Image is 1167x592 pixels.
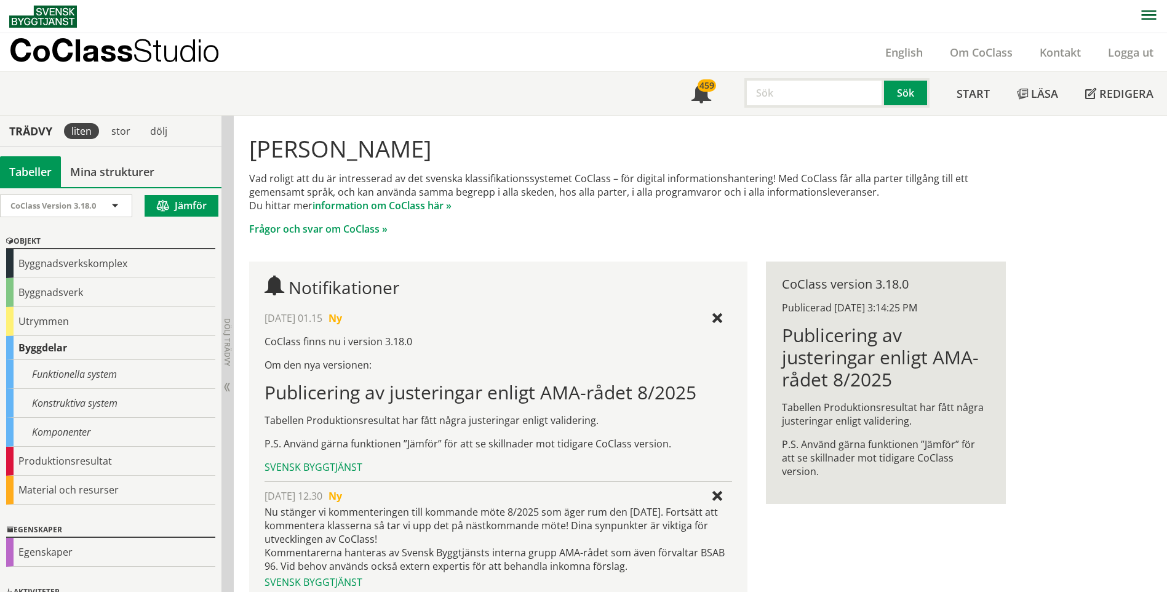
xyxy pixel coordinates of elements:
[145,195,218,217] button: Jämför
[6,278,215,307] div: Byggnadsverk
[6,249,215,278] div: Byggnadsverkskomplex
[6,360,215,389] div: Funktionella system
[6,447,215,476] div: Produktionsresultat
[329,489,342,503] span: Ny
[884,78,930,108] button: Sök
[744,78,884,108] input: Sök
[329,311,342,325] span: Ny
[943,72,1003,115] a: Start
[61,156,164,187] a: Mina strukturer
[249,135,1005,162] h1: [PERSON_NAME]
[9,33,246,71] a: CoClassStudio
[1003,72,1072,115] a: Läsa
[1072,72,1167,115] a: Redigera
[678,72,725,115] a: 459
[691,85,711,105] span: Notifikationer
[265,382,731,404] h1: Publicering av justeringar enligt AMA-rådet 8/2025
[9,6,77,28] img: Svensk Byggtjänst
[249,172,1005,212] p: Vad roligt att du är intresserad av det svenska klassifikationssystemet CoClass – för digital inf...
[1099,86,1153,101] span: Redigera
[133,32,220,68] span: Studio
[265,505,731,573] div: Nu stänger vi kommenteringen till kommande möte 8/2025 som äger rum den [DATE]. Fortsätt att komm...
[104,123,138,139] div: stor
[957,86,990,101] span: Start
[265,489,322,503] span: [DATE] 12.30
[6,538,215,567] div: Egenskaper
[6,476,215,505] div: Material och resurser
[872,45,936,60] a: English
[265,335,731,348] p: CoClass finns nu i version 3.18.0
[6,389,215,418] div: Konstruktiva system
[313,199,452,212] a: information om CoClass här »
[6,234,215,249] div: Objekt
[222,318,233,366] span: Dölj trädvy
[782,278,989,291] div: CoClass version 3.18.0
[6,336,215,360] div: Byggdelar
[782,301,989,314] div: Publicerad [DATE] 3:14:25 PM
[265,437,731,450] p: P.S. Använd gärna funktionen ”Jämför” för att se skillnader mot tidigare CoClass version.
[2,124,59,138] div: Trädvy
[265,414,731,427] p: Tabellen Produktionsresultat har fått några justeringar enligt validering.
[289,276,399,299] span: Notifikationer
[1031,86,1058,101] span: Läsa
[782,324,989,391] h1: Publicering av justeringar enligt AMA-rådet 8/2025
[782,401,989,428] p: Tabellen Produktionsresultat har fått några justeringar enligt validering.
[698,79,716,92] div: 459
[9,43,220,57] p: CoClass
[265,460,731,474] div: Svensk Byggtjänst
[6,307,215,336] div: Utrymmen
[143,123,175,139] div: dölj
[265,311,322,325] span: [DATE] 01.15
[6,523,215,538] div: Egenskaper
[64,123,99,139] div: liten
[10,200,96,211] span: CoClass Version 3.18.0
[1026,45,1094,60] a: Kontakt
[1094,45,1167,60] a: Logga ut
[265,358,731,372] p: Om den nya versionen:
[782,438,989,478] p: P.S. Använd gärna funktionen ”Jämför” för att se skillnader mot tidigare CoClass version.
[6,418,215,447] div: Komponenter
[265,575,731,589] div: Svensk Byggtjänst
[936,45,1026,60] a: Om CoClass
[249,222,388,236] a: Frågor och svar om CoClass »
